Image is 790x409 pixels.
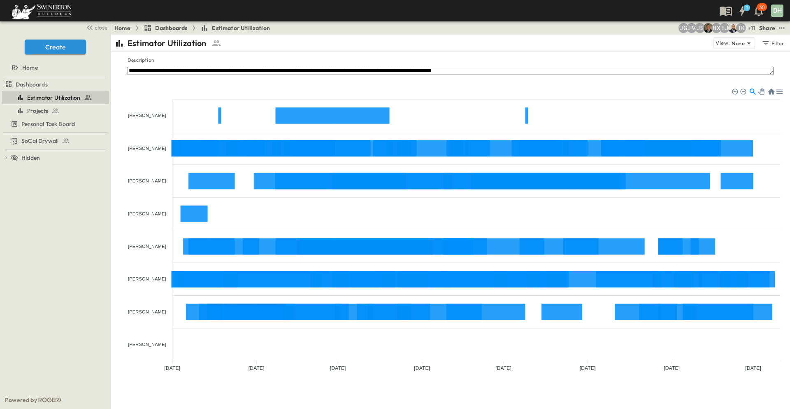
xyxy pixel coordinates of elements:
[716,39,730,48] p: View:
[128,178,166,183] tspan: [PERSON_NAME]
[776,88,783,95] div: Menu
[114,24,130,32] a: Home
[16,80,48,89] span: Dashboards
[128,211,166,216] tspan: [PERSON_NAME]
[128,57,774,63] p: Description
[2,135,107,147] a: SoCal Drywall
[732,88,737,94] div: Zoom In
[5,79,107,90] a: Dashboards
[2,117,109,131] div: Personal Task Boardtest
[10,2,73,19] img: 6c363589ada0b36f064d841b69d3a419a338230e66bb0a533688fa5cc3e9e735.png
[746,5,748,11] h6: 1
[759,4,765,11] p: 30
[414,366,430,372] tspan: [DATE]
[695,23,705,33] div: Juan Salcido (jsalcido@swinerton.com)
[2,92,107,103] a: Estimator Utilization
[128,277,166,282] tspan: [PERSON_NAME]
[767,88,774,95] div: Reset Zoom
[495,366,511,372] tspan: [DATE]
[664,366,680,372] tspan: [DATE]
[21,154,40,162] span: Hidden
[128,146,166,151] tspan: [PERSON_NAME]
[777,23,787,33] button: test
[2,118,107,130] a: Personal Task Board
[21,137,58,145] span: SoCal Drywall
[114,24,275,32] nav: breadcrumbs
[758,89,763,93] div: Panning
[2,105,107,117] a: Projects
[678,23,688,33] div: Jorge Garcia (jorgarcia@swinerton.com)
[711,23,721,33] div: Bing Xie (bing.xie@swinerton.com)
[687,23,697,33] div: Jonathan M. Hansen (johansen@swinerton.com)
[771,5,783,17] div: DH
[748,24,756,32] p: + 11
[758,37,787,49] button: Filter
[164,366,180,372] tspan: [DATE]
[749,88,756,95] div: Selection Zoom
[128,37,207,49] p: Estimator Utilization
[249,366,265,372] tspan: [DATE]
[25,40,86,54] button: Create
[95,23,107,32] span: close
[144,24,188,32] a: Dashboards
[746,366,762,372] tspan: [DATE]
[212,24,270,32] span: Estimator Utilization
[22,63,38,72] span: Home
[27,107,48,115] span: Projects
[330,366,346,372] tspan: [DATE]
[128,113,166,118] tspan: [PERSON_NAME]
[27,93,81,102] span: Estimator Utilization
[155,24,188,32] span: Dashboards
[128,309,166,314] tspan: [PERSON_NAME]
[128,244,166,249] tspan: [PERSON_NAME]
[703,23,713,33] img: Edward Peyakov (edward.peyakov@swinerton.com)
[21,120,75,128] span: Personal Task Board
[2,62,107,73] a: Home
[128,342,166,347] tspan: [PERSON_NAME]
[580,366,596,372] tspan: [DATE]
[770,4,784,18] button: DH
[83,21,109,33] button: close
[734,3,750,18] button: 1
[740,88,746,94] div: Zoom Out
[759,24,775,32] div: Share
[2,134,109,147] div: SoCal Drywalltest
[732,39,745,47] p: None
[761,39,785,48] div: Filter
[736,23,746,33] div: Tom Kotkosky (tom.kotkosky@swinerton.com)
[728,23,738,33] img: Danny Baca (danny.baca@swinerton.com)
[720,23,730,33] div: Eric Jaramillo (ejaramillo@swinerton.com)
